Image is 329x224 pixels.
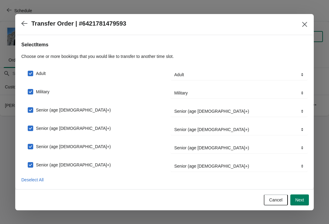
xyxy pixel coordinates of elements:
button: Next [290,194,309,205]
button: Deselect All [19,174,46,185]
span: Adult [36,70,46,76]
span: Next [295,197,304,202]
h2: Transfer Order | #6421781479593 [31,20,126,27]
span: Senior (age [DEMOGRAPHIC_DATA]+) [36,162,111,168]
span: Senior (age [DEMOGRAPHIC_DATA]+) [36,107,111,113]
span: Senior (age [DEMOGRAPHIC_DATA]+) [36,144,111,150]
span: Cancel [269,197,283,202]
span: Military [36,89,49,95]
button: Cancel [264,194,288,205]
p: Choose one or more bookings that you would like to transfer to another time slot. [21,53,308,59]
span: Senior (age [DEMOGRAPHIC_DATA]+) [36,125,111,131]
button: Close [299,19,310,30]
h2: Select Items [21,41,308,48]
span: Deselect All [21,177,44,182]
